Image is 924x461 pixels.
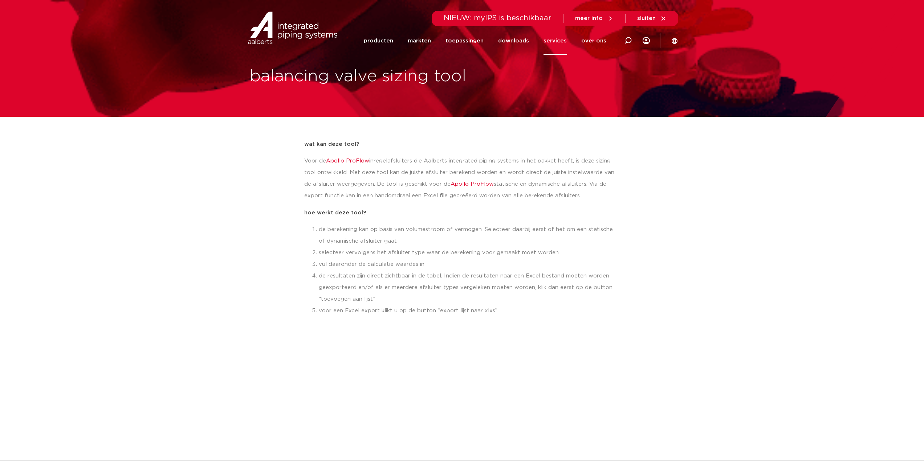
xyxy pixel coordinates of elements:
[364,27,606,55] nav: Menu
[575,15,614,22] a: meer info
[250,65,675,88] h1: balancing valve sizing tool
[319,247,620,259] li: selecteer vervolgens het afsluiter type waar de berekening voor gemaakt moet worden
[304,141,359,147] strong: wat kan deze tool?
[304,155,620,202] p: Voor de inregelafsluiters die Aalberts integrated piping systems in het pakket heeft, is deze siz...
[445,27,484,55] a: toepassingen
[581,27,606,55] a: over ons
[326,158,369,164] a: Apollo ProFlow
[575,16,603,21] span: meer info
[319,270,620,305] li: de resultaten zijn direct zichtbaar in de tabel. Indien de resultaten naar een Excel bestand moet...
[451,181,494,187] a: Apollo ProFlow
[637,15,667,22] a: sluiten
[304,210,366,215] strong: hoe werkt deze tool?
[319,305,620,317] li: voor een Excel export klikt u op de button “export lijst naar xlxs”
[498,27,529,55] a: downloads
[408,27,431,55] a: markten
[444,15,551,22] span: NIEUW: myIPS is beschikbaar
[364,27,393,55] a: producten
[637,16,656,21] span: sluiten
[544,27,567,55] a: services
[319,224,620,247] li: de berekening kan op basis van volumestroom of vermogen. Selecteer daarbij eerst of het om een st...
[319,259,620,270] li: vul daaronder de calculatie waardes in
